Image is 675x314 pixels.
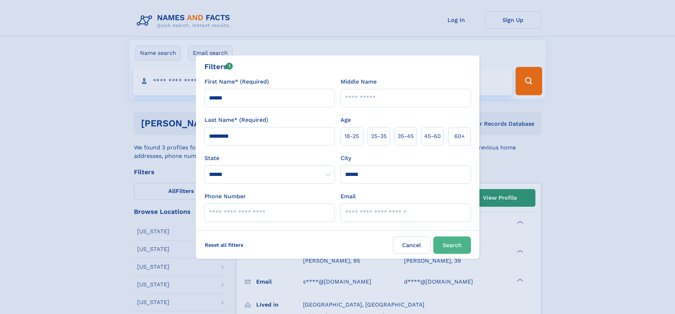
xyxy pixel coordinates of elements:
[344,132,359,141] span: 18‑25
[398,132,414,141] span: 35‑45
[204,61,233,72] div: Filters
[341,78,377,86] label: Middle Name
[200,236,248,253] label: Reset all filters
[433,236,471,254] button: Search
[424,132,441,141] span: 45‑60
[454,132,465,141] span: 60+
[341,192,356,201] label: Email
[204,154,335,162] label: State
[371,132,387,141] span: 25‑35
[204,192,246,201] label: Phone Number
[341,116,351,124] label: Age
[204,116,268,124] label: Last Name* (Required)
[341,154,351,162] label: City
[393,236,431,254] label: Cancel
[204,78,269,86] label: First Name* (Required)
